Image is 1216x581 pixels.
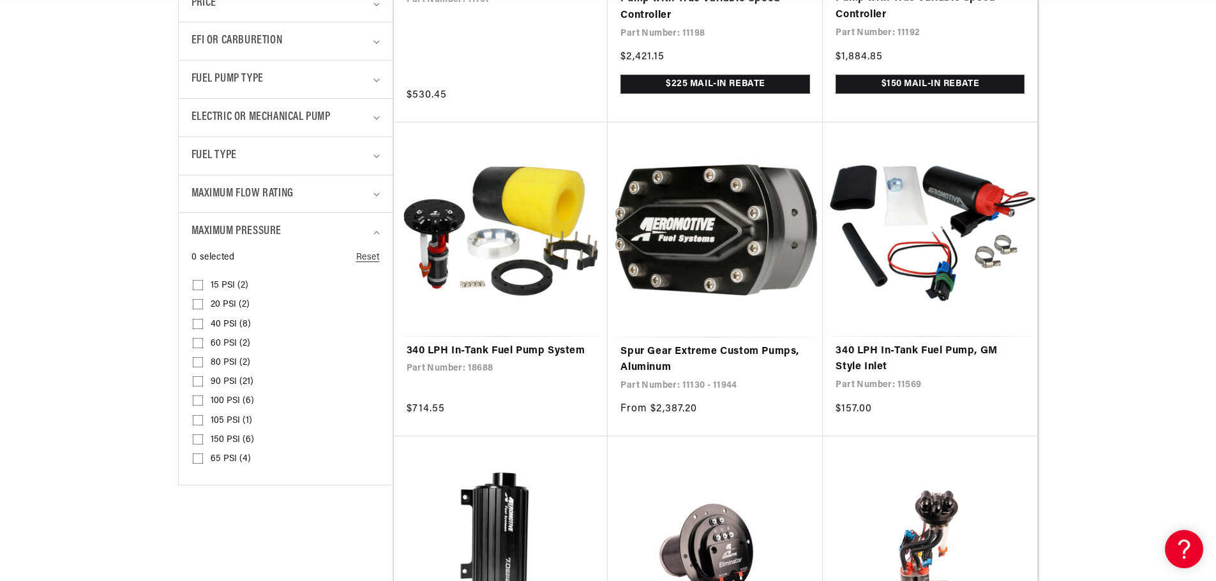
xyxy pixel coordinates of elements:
[191,223,282,241] span: Maximum Pressure
[191,213,380,251] summary: Maximum Pressure (0 selected)
[191,70,264,89] span: Fuel Pump Type
[211,434,254,446] span: 150 PSI (6)
[407,343,596,360] a: 340 LPH In-Tank Fuel Pump System
[191,251,235,265] span: 0 selected
[211,280,248,291] span: 15 PSI (2)
[191,175,380,213] summary: Maximum Flow Rating (0 selected)
[191,147,237,165] span: Fuel Type
[191,32,283,50] span: EFI or Carburetion
[356,251,380,265] a: Reset
[620,344,810,376] a: Spur Gear Extreme Custom Pumps, Aluminum
[191,99,380,136] summary: Electric or Mechanical Pump (0 selected)
[211,376,253,388] span: 90 PSI (21)
[191,137,380,175] summary: Fuel Type (0 selected)
[191,61,380,98] summary: Fuel Pump Type (0 selected)
[211,415,252,427] span: 105 PSI (1)
[191,185,294,203] span: Maximum Flow Rating
[191,22,380,60] summary: EFI or Carburetion (0 selected)
[836,343,1025,376] a: 340 LPH In-Tank Fuel Pump, GM Style Inlet
[211,395,254,407] span: 100 PSI (6)
[211,338,250,349] span: 60 PSI (2)
[211,299,250,311] span: 20 PSI (2)
[211,357,250,369] span: 80 PSI (2)
[211,319,251,330] span: 40 PSI (8)
[191,108,331,127] span: Electric or Mechanical Pump
[211,453,251,465] span: 65 PSI (4)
